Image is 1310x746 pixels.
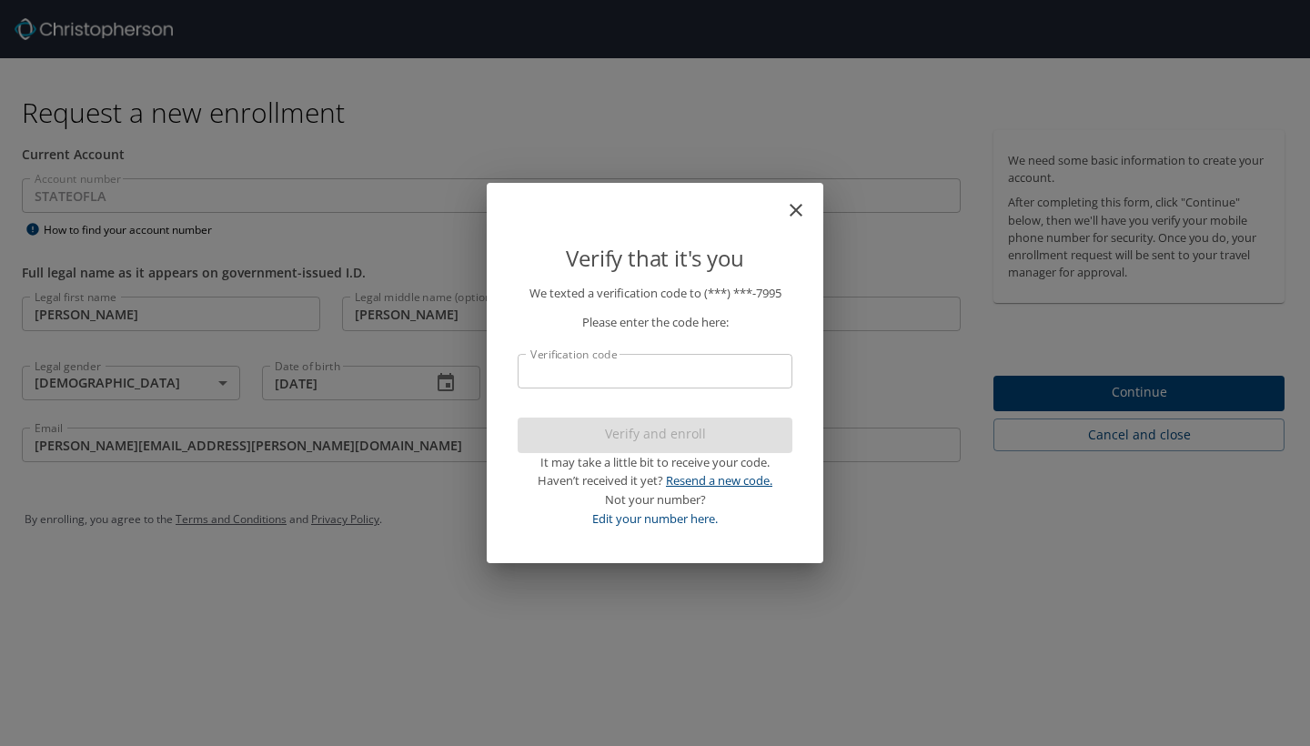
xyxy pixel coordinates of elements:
div: Not your number? [518,490,792,509]
div: Haven’t received it yet? [518,471,792,490]
a: Resend a new code. [666,472,772,489]
p: Verify that it's you [518,241,792,276]
div: It may take a little bit to receive your code. [518,453,792,472]
p: Please enter the code here: [518,313,792,332]
a: Edit your number here. [592,510,718,527]
p: We texted a verification code to (***) ***- 7995 [518,284,792,303]
button: close [794,190,816,212]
